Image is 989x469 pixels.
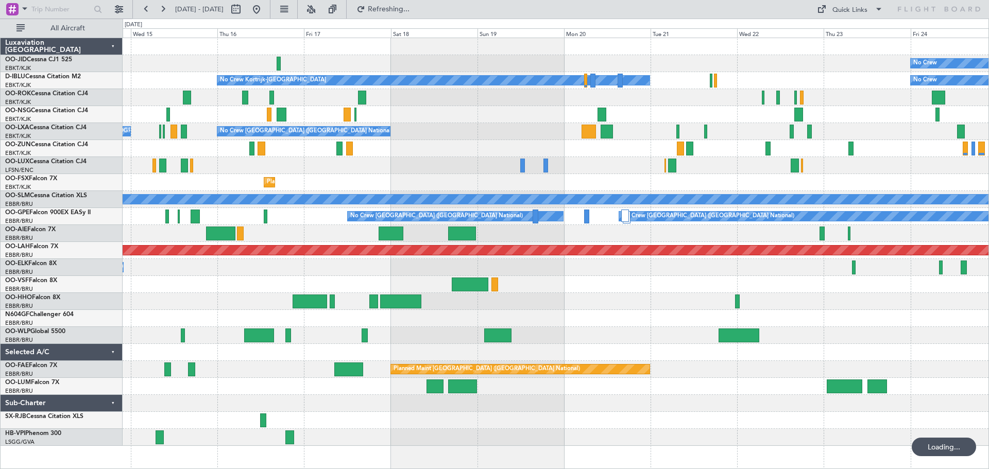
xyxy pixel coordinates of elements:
a: SX-RJBCessna Citation XLS [5,413,83,420]
a: OO-ROKCessna Citation CJ4 [5,91,88,97]
a: OO-LUXCessna Citation CJ4 [5,159,87,165]
a: EBKT/KJK [5,183,31,191]
span: OO-FAE [5,362,29,369]
a: EBBR/BRU [5,251,33,259]
span: OO-ROK [5,91,31,97]
a: EBKT/KJK [5,81,31,89]
a: OO-HHOFalcon 8X [5,294,60,301]
div: Planned Maint [GEOGRAPHIC_DATA] ([GEOGRAPHIC_DATA] National) [394,361,580,377]
span: OO-ZUN [5,142,31,148]
a: EBBR/BRU [5,234,33,242]
span: N604GF [5,311,29,318]
div: Thu 16 [217,28,304,38]
a: D-IBLUCessna Citation M2 [5,74,81,80]
div: Planned Maint Kortrijk-[GEOGRAPHIC_DATA] [267,175,387,190]
a: OO-GPEFalcon 900EX EASy II [5,210,91,216]
span: OO-LUX [5,159,29,165]
a: OO-WLPGlobal 5500 [5,328,65,335]
div: No Crew Kortrijk-[GEOGRAPHIC_DATA] [220,73,326,88]
span: OO-NSG [5,108,31,114]
a: EBBR/BRU [5,336,33,344]
div: Loading... [912,438,976,456]
a: OO-NSGCessna Citation CJ4 [5,108,88,114]
span: [DATE] - [DATE] [175,5,224,14]
span: Refreshing... [367,6,411,13]
span: All Aircraft [27,25,109,32]
a: OO-ELKFalcon 8X [5,260,57,267]
a: EBBR/BRU [5,200,33,208]
div: No Crew [GEOGRAPHIC_DATA] ([GEOGRAPHIC_DATA] National) [350,209,523,224]
a: OO-SLMCessna Citation XLS [5,193,87,199]
button: All Aircraft [11,20,112,37]
a: N604GFChallenger 604 [5,311,74,318]
span: OO-GPE [5,210,29,216]
span: OO-JID [5,57,27,63]
div: No Crew [913,73,937,88]
div: Wed 22 [737,28,824,38]
input: Trip Number [31,2,91,17]
span: OO-VSF [5,277,29,284]
a: OO-LAHFalcon 7X [5,244,58,250]
span: OO-WLP [5,328,30,335]
a: OO-LXACessna Citation CJ4 [5,125,87,131]
div: Tue 21 [651,28,737,38]
button: Quick Links [812,1,888,18]
div: [DATE] [125,21,142,29]
a: EBBR/BRU [5,302,33,310]
a: OO-JIDCessna CJ1 525 [5,57,72,63]
a: LFSN/ENC [5,166,33,174]
div: No Crew [GEOGRAPHIC_DATA] ([GEOGRAPHIC_DATA] National) [220,124,393,139]
div: No Crew [GEOGRAPHIC_DATA] ([GEOGRAPHIC_DATA] National) [622,209,794,224]
a: OO-FSXFalcon 7X [5,176,57,182]
a: EBBR/BRU [5,285,33,293]
a: LSGG/GVA [5,438,35,446]
button: Refreshing... [352,1,414,18]
span: OO-SLM [5,193,30,199]
a: OO-FAEFalcon 7X [5,362,57,369]
span: OO-LXA [5,125,29,131]
a: EBKT/KJK [5,115,31,123]
div: Fri 17 [304,28,390,38]
span: OO-ELK [5,260,28,267]
div: Mon 20 [564,28,651,38]
span: HB-VPI [5,430,25,437]
a: OO-LUMFalcon 7X [5,379,59,386]
a: EBKT/KJK [5,98,31,106]
a: HB-VPIPhenom 300 [5,430,61,437]
div: Quick Links [832,5,867,15]
div: Thu 23 [824,28,910,38]
div: Sun 19 [478,28,564,38]
span: OO-FSX [5,176,29,182]
span: OO-AIE [5,227,27,233]
div: Sat 18 [391,28,478,38]
a: EBBR/BRU [5,319,33,327]
span: OO-LUM [5,379,31,386]
div: No Crew [913,56,937,71]
a: EBKT/KJK [5,149,31,157]
a: EBBR/BRU [5,387,33,395]
span: D-IBLU [5,74,25,80]
a: OO-AIEFalcon 7X [5,227,56,233]
a: OO-ZUNCessna Citation CJ4 [5,142,88,148]
a: EBKT/KJK [5,64,31,72]
span: OO-HHO [5,294,32,301]
a: EBBR/BRU [5,268,33,276]
div: Wed 15 [131,28,217,38]
span: SX-RJB [5,413,26,420]
span: OO-LAH [5,244,30,250]
a: EBKT/KJK [5,132,31,140]
a: EBBR/BRU [5,370,33,378]
a: OO-VSFFalcon 8X [5,277,57,284]
a: EBBR/BRU [5,217,33,225]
